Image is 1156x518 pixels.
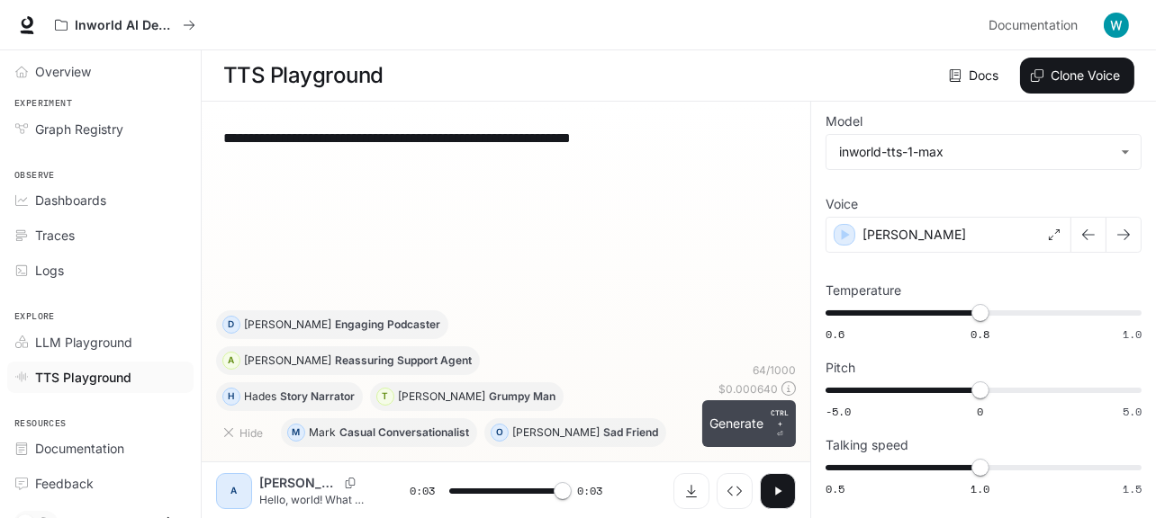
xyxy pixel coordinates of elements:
a: Dashboards [7,184,194,216]
span: 1.5 [1123,481,1142,496]
span: Dashboards [35,191,106,210]
p: ⏎ [771,407,789,440]
p: [PERSON_NAME] [862,226,966,244]
span: -5.0 [826,404,851,419]
span: LLM Playground [35,333,132,352]
div: inworld-tts-1-max [839,143,1112,161]
a: Documentation [7,433,194,464]
span: 5.0 [1123,404,1142,419]
p: [PERSON_NAME] [244,319,331,330]
h1: TTS Playground [223,58,384,94]
p: [PERSON_NAME] [512,427,600,438]
p: Reassuring Support Agent [335,355,472,366]
p: Casual Conversationalist [339,427,469,438]
div: O [492,418,508,447]
button: O[PERSON_NAME]Sad Friend [484,418,666,447]
div: A [220,477,248,505]
a: Overview [7,56,194,87]
a: Traces [7,219,194,251]
div: D [223,310,239,339]
span: 0.8 [971,326,989,342]
p: Talking speed [826,439,908,451]
span: 0:03 [577,482,602,500]
span: TTS Playground [35,368,131,387]
div: T [377,382,393,411]
button: Copy Voice ID [338,478,363,488]
p: Pitch [826,362,855,374]
button: GenerateCTRL +⏎ [702,400,796,447]
p: Inworld AI Demos [75,18,176,33]
button: Clone Voice [1020,58,1134,94]
p: Hello, world! What a wonderful day to be a text-to-speech model! [259,492,366,507]
a: TTS Playground [7,362,194,393]
button: Download audio [673,473,709,509]
div: inworld-tts-1-max [826,135,1141,169]
span: Documentation [35,439,124,458]
button: T[PERSON_NAME]Grumpy Man [370,382,564,411]
span: 0.5 [826,481,844,496]
a: Docs [945,58,1006,94]
button: Hide [216,418,274,447]
span: Logs [35,261,64,280]
a: Graph Registry [7,113,194,145]
p: [PERSON_NAME] [259,474,338,492]
a: Feedback [7,468,194,499]
button: User avatar [1098,7,1134,43]
p: Engaging Podcaster [335,319,440,330]
p: [PERSON_NAME] [398,391,485,402]
p: [PERSON_NAME] [244,355,331,366]
span: Documentation [989,14,1078,37]
p: Voice [826,198,858,210]
button: All workspaces [47,7,203,43]
button: A[PERSON_NAME]Reassuring Support Agent [216,346,480,375]
p: Story Narrator [280,391,355,402]
div: H [223,382,239,411]
img: User avatar [1104,13,1129,38]
span: 1.0 [971,481,989,496]
button: D[PERSON_NAME]Engaging Podcaster [216,310,448,339]
a: Logs [7,255,194,286]
button: Inspect [717,473,753,509]
span: 0 [977,404,983,419]
p: Sad Friend [603,427,658,438]
p: CTRL + [771,407,789,429]
a: LLM Playground [7,326,194,358]
span: 1.0 [1123,326,1142,342]
div: M [288,418,304,447]
button: HHadesStory Narrator [216,382,363,411]
span: Overview [35,62,91,81]
span: Graph Registry [35,120,123,138]
button: MMarkCasual Conversationalist [281,418,477,447]
p: Temperature [826,284,901,297]
span: Traces [35,226,75,245]
span: 0:03 [410,482,435,500]
p: Hades [244,391,276,402]
p: Mark [309,427,336,438]
span: 0.6 [826,326,844,342]
a: Documentation [981,7,1091,43]
div: A [223,346,239,375]
p: Model [826,115,862,128]
p: Grumpy Man [489,391,555,402]
span: Feedback [35,474,94,493]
